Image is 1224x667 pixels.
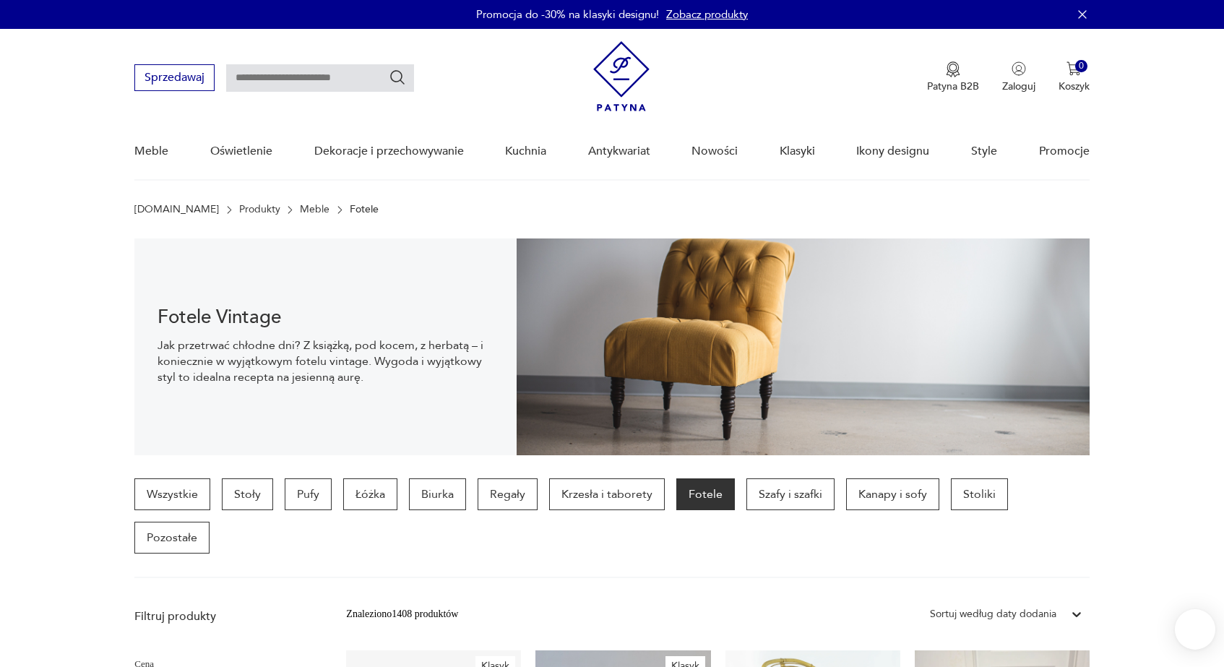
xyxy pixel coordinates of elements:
a: Oświetlenie [210,124,272,179]
button: 0Koszyk [1059,61,1090,93]
button: Sprzedawaj [134,64,215,91]
a: Pufy [285,478,332,510]
a: Stoły [222,478,273,510]
a: Antykwariat [588,124,650,179]
a: Nowości [691,124,738,179]
a: Kanapy i sofy [846,478,939,510]
p: Fotele [350,204,379,215]
img: Ikona medalu [946,61,960,77]
p: Promocja do -30% na klasyki designu! [476,7,659,22]
a: Ikona medaluPatyna B2B [927,61,979,93]
a: Sprzedawaj [134,74,215,84]
button: Szukaj [389,69,406,86]
img: Ikonka użytkownika [1012,61,1026,76]
a: Wszystkie [134,478,210,510]
button: Patyna B2B [927,61,979,93]
button: Zaloguj [1002,61,1035,93]
a: Stoliki [951,478,1008,510]
p: Patyna B2B [927,79,979,93]
p: Jak przetrwać chłodne dni? Z książką, pod kocem, z herbatą – i koniecznie w wyjątkowym fotelu vin... [158,337,494,385]
a: Meble [300,204,329,215]
p: Zaloguj [1002,79,1035,93]
div: Znaleziono 1408 produktów [346,606,458,622]
a: Biurka [409,478,466,510]
div: 0 [1075,60,1087,72]
a: Zobacz produkty [666,7,748,22]
a: Pozostałe [134,522,210,554]
a: [DOMAIN_NAME] [134,204,219,215]
a: Meble [134,124,168,179]
img: Patyna - sklep z meblami i dekoracjami vintage [593,41,650,111]
a: Fotele [676,478,735,510]
div: Sortuj według daty dodania [930,606,1056,622]
a: Klasyki [780,124,815,179]
a: Szafy i szafki [746,478,835,510]
a: Kuchnia [505,124,546,179]
p: Koszyk [1059,79,1090,93]
iframe: Smartsupp widget button [1175,609,1215,650]
a: Style [971,124,997,179]
a: Promocje [1039,124,1090,179]
img: 9275102764de9360b0b1aa4293741aa9.jpg [517,238,1090,455]
a: Krzesła i taborety [549,478,665,510]
a: Dekoracje i przechowywanie [314,124,464,179]
a: Ikony designu [856,124,929,179]
a: Produkty [239,204,280,215]
a: Łóżka [343,478,397,510]
p: Filtruj produkty [134,608,311,624]
img: Ikona koszyka [1066,61,1081,76]
a: Regały [478,478,538,510]
h1: Fotele Vintage [158,309,494,326]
